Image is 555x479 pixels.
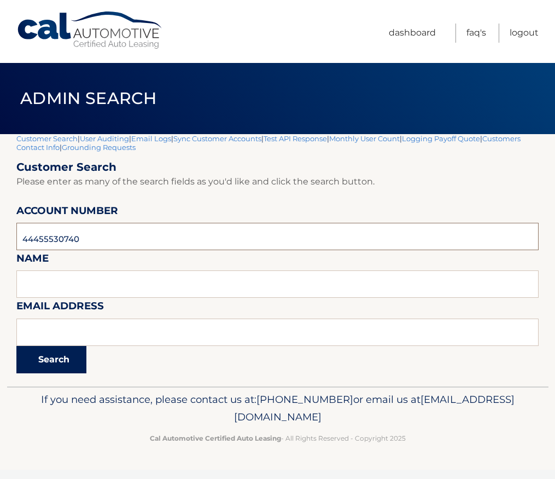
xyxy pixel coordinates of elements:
[389,24,436,43] a: Dashboard
[16,250,49,270] label: Name
[16,174,539,189] p: Please enter as many of the search fields as you'd like and click the search button.
[80,134,129,143] a: User Auditing
[402,134,480,143] a: Logging Payoff Quote
[329,134,400,143] a: Monthly User Count
[16,11,164,50] a: Cal Automotive
[16,298,104,318] label: Email Address
[62,143,136,152] a: Grounding Requests
[16,134,539,386] div: | | | | | | | |
[16,346,86,373] button: Search
[256,393,353,406] span: [PHONE_NUMBER]
[20,88,156,108] span: Admin Search
[466,24,486,43] a: FAQ's
[264,134,327,143] a: Test API Response
[16,134,78,143] a: Customer Search
[16,160,539,174] h2: Customer Search
[131,134,171,143] a: Email Logs
[510,24,539,43] a: Logout
[24,391,532,426] p: If you need assistance, please contact us at: or email us at
[173,134,261,143] a: Sync Customer Accounts
[24,432,532,444] p: - All Rights Reserved - Copyright 2025
[16,134,521,152] a: Customers Contact Info
[16,203,118,223] label: Account Number
[150,434,281,442] strong: Cal Automotive Certified Auto Leasing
